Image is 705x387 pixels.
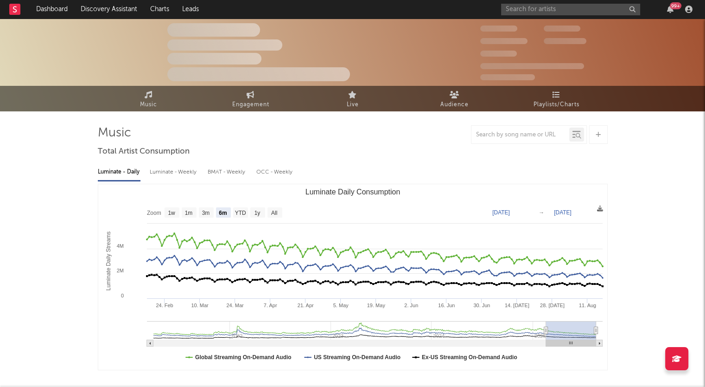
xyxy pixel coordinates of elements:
div: BMAT - Weekly [208,164,247,180]
text: 7. Apr [263,303,277,308]
text: 6m [219,210,227,216]
span: Audience [440,99,469,110]
text: Zoom [147,210,161,216]
span: 1,000,000 [544,38,586,44]
text: 0 [121,293,123,298]
text: US Streaming On-Demand Audio [314,354,400,361]
input: Search for artists [501,4,640,15]
span: 100,000 [544,26,580,32]
text: 14. [DATE] [504,303,529,308]
div: 99 + [670,2,681,9]
text: 19. May [367,303,385,308]
span: 100,000 [480,51,517,57]
div: Luminate - Daily [98,164,140,180]
text: 2. Jun [404,303,418,308]
text: 2M [116,268,123,273]
text: YTD [235,210,246,216]
text: Luminate Daily Consumption [305,188,400,196]
a: Playlists/Charts [506,86,608,111]
text: Ex-US Streaming On-Demand Audio [421,354,517,361]
button: 99+ [667,6,673,13]
text: 28. [DATE] [540,303,564,308]
a: Audience [404,86,506,111]
span: Live [347,99,359,110]
a: Engagement [200,86,302,111]
span: 50,000,000 Monthly Listeners [480,63,584,69]
div: OCC - Weekly [256,164,293,180]
text: [DATE] [554,209,572,216]
span: Playlists/Charts [534,99,579,110]
text: Luminate Daily Streams [105,232,112,290]
text: 1m [184,210,192,216]
div: Luminate - Weekly [150,164,198,180]
a: Live [302,86,404,111]
input: Search by song name or URL [471,131,569,139]
text: 24. Feb [156,303,173,308]
text: All [271,210,277,216]
span: Jump Score: 85.0 [480,74,535,80]
text: [DATE] [492,209,510,216]
text: 21. Apr [297,303,313,308]
span: 300,000 [480,26,517,32]
text: 30. Jun [473,303,490,308]
text: 24. Mar [226,303,244,308]
span: Music [140,99,157,110]
text: 11. Aug [578,303,596,308]
a: Music [98,86,200,111]
text: 5. May [333,303,349,308]
text: 4M [116,243,123,249]
svg: Luminate Daily Consumption [98,184,607,370]
text: 10. Mar [191,303,209,308]
text: 3m [202,210,210,216]
span: 50,000,000 [480,38,527,44]
text: → [539,209,544,216]
span: Total Artist Consumption [98,146,190,157]
text: 1w [168,210,175,216]
text: 1y [254,210,260,216]
text: Global Streaming On-Demand Audio [195,354,292,361]
text: 16. Jun [438,303,455,308]
span: Engagement [232,99,269,110]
